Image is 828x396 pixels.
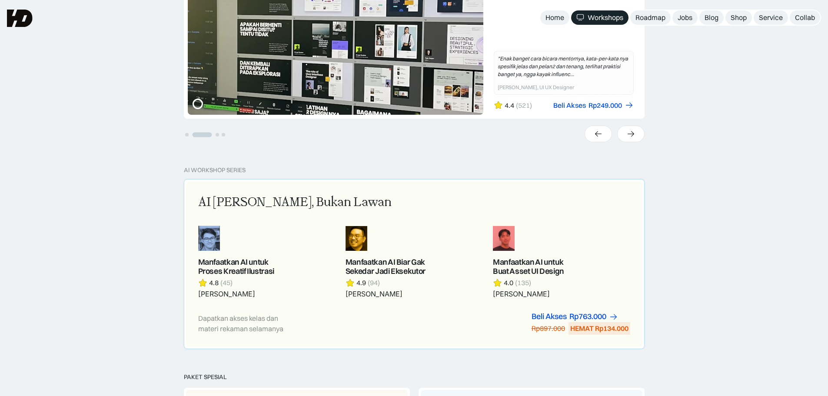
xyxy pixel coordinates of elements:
[588,13,623,22] div: Workshops
[678,13,692,22] div: Jobs
[754,10,788,25] a: Service
[516,101,532,110] div: (521)
[184,166,246,174] div: AI Workshop Series
[184,373,645,381] div: PAKET SPESIAL
[672,10,698,25] a: Jobs
[198,313,296,334] div: Dapatkan akses kelas dan materi rekaman selamanya
[505,101,514,110] div: 4.4
[532,312,567,321] div: Beli Akses
[192,133,212,137] button: Go to slide 2
[725,10,752,25] a: Shop
[553,101,634,110] a: Beli AksesRp249.000
[198,193,392,212] div: AI [PERSON_NAME], Bukan Lawan
[545,13,564,22] div: Home
[790,10,820,25] a: Collab
[569,312,606,321] div: Rp763.000
[184,130,226,138] ul: Select a slide to show
[635,13,665,22] div: Roadmap
[699,10,724,25] a: Blog
[553,101,586,110] div: Beli Akses
[589,101,622,110] div: Rp249.000
[185,133,189,136] button: Go to slide 1
[532,312,618,321] a: Beli AksesRp763.000
[216,133,219,136] button: Go to slide 3
[571,10,628,25] a: Workshops
[705,13,718,22] div: Blog
[795,13,815,22] div: Collab
[222,133,225,136] button: Go to slide 4
[630,10,671,25] a: Roadmap
[540,10,569,25] a: Home
[731,13,747,22] div: Shop
[570,324,628,333] div: HEMAT Rp134.000
[759,13,783,22] div: Service
[532,324,565,333] div: Rp897.000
